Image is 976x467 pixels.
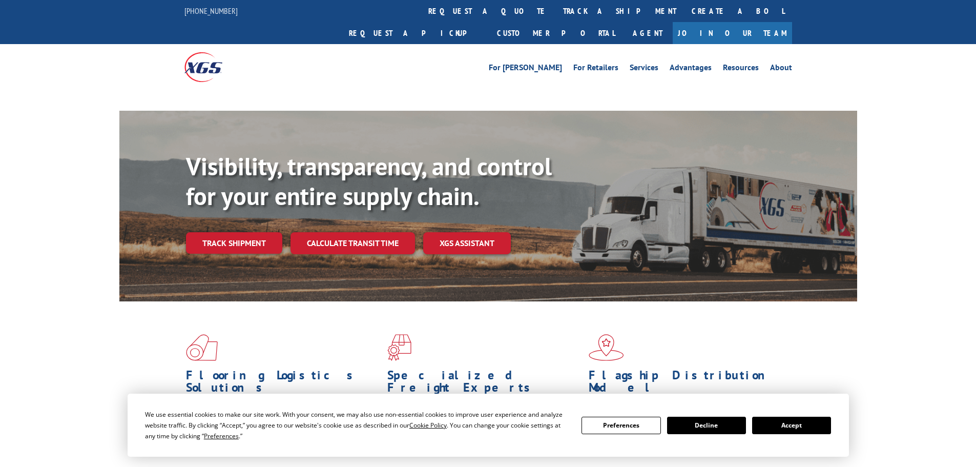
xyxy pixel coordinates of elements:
[341,22,489,44] a: Request a pickup
[723,64,759,75] a: Resources
[589,369,782,399] h1: Flagship Distribution Model
[673,22,792,44] a: Join Our Team
[186,369,380,399] h1: Flooring Logistics Solutions
[128,394,849,457] div: Cookie Consent Prompt
[186,334,218,361] img: xgs-icon-total-supply-chain-intelligence-red
[184,6,238,16] a: [PHONE_NUMBER]
[387,369,581,399] h1: Specialized Freight Experts
[752,417,831,434] button: Accept
[622,22,673,44] a: Agent
[770,64,792,75] a: About
[145,409,569,441] div: We use essential cookies to make our site work. With your consent, we may also use non-essential ...
[667,417,746,434] button: Decline
[387,334,411,361] img: xgs-icon-focused-on-flooring-red
[489,64,562,75] a: For [PERSON_NAME]
[186,232,282,254] a: Track shipment
[423,232,511,254] a: XGS ASSISTANT
[204,432,239,440] span: Preferences
[409,421,447,430] span: Cookie Policy
[670,64,712,75] a: Advantages
[290,232,415,254] a: Calculate transit time
[489,22,622,44] a: Customer Portal
[589,334,624,361] img: xgs-icon-flagship-distribution-model-red
[630,64,658,75] a: Services
[186,150,552,212] b: Visibility, transparency, and control for your entire supply chain.
[573,64,618,75] a: For Retailers
[582,417,660,434] button: Preferences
